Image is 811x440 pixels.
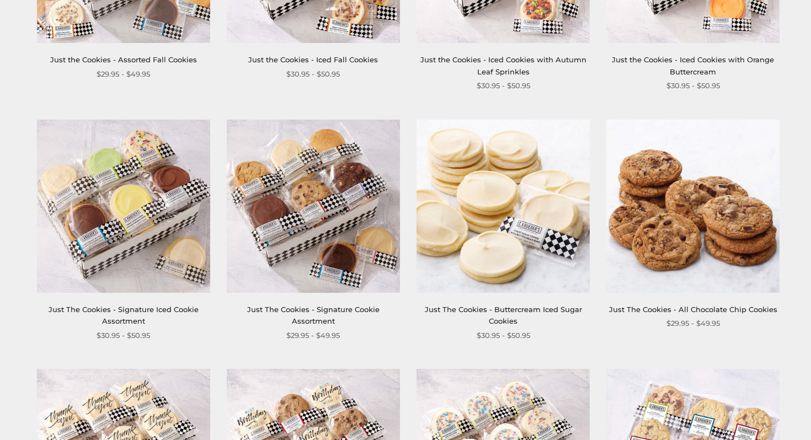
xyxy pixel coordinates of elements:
img: Just The Cookies - Buttercream Iced Sugar Cookies [417,120,590,293]
iframe: Sign Up via Text for Offers [9,398,114,431]
a: Just the Cookies - Iced Cookies with Autumn Leaf Sprinkles [420,55,586,76]
a: Just the Cookies - Iced Fall Cookies [248,55,378,64]
a: Just The Cookies - Buttercream Iced Sugar Cookies [425,305,582,325]
span: $30.95 - $50.95 [477,80,530,92]
span: $30.95 - $50.95 [97,330,150,341]
span: $29.95 - $49.95 [666,318,720,329]
img: Just The Cookies - Signature Cookie Assortment [227,120,400,293]
span: $29.95 - $49.95 [286,330,340,341]
a: Just The Cookies - All Chocolate Chip Cookies [609,305,777,314]
a: Just The Cookies - Signature Iced Cookie Assortment [49,305,199,325]
span: $30.95 - $50.95 [477,330,530,341]
a: Just the Cookies - Iced Cookies with Orange Buttercream [612,55,774,76]
img: Just The Cookies - All Chocolate Chip Cookies [606,120,780,293]
img: Just The Cookies - Signature Iced Cookie Assortment [37,120,210,293]
a: Just the Cookies - Assorted Fall Cookies [50,55,197,64]
a: Just The Cookies - Signature Cookie Assortment [247,305,380,325]
span: $30.95 - $50.95 [666,80,720,92]
span: $29.95 - $49.95 [97,68,150,80]
span: $30.95 - $50.95 [286,68,340,80]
